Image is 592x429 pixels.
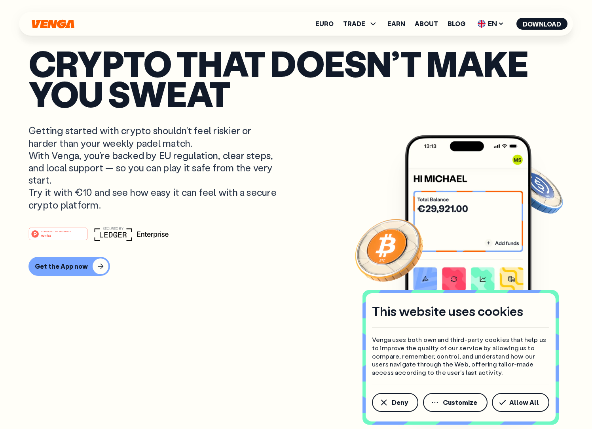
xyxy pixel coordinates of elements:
[41,230,71,233] tspan: #1 PRODUCT OF THE MONTH
[387,21,405,27] a: Earn
[372,303,523,319] h4: This website uses cookies
[475,17,507,30] span: EN
[516,18,567,30] button: Download
[343,21,365,27] span: TRADE
[28,48,564,108] p: Crypto that doesn’t make you sweat
[448,21,465,27] a: Blog
[35,262,88,270] div: Get the App now
[492,393,549,412] button: Allow All
[343,19,378,28] span: TRADE
[372,336,549,377] p: Venga uses both own and third-party cookies that help us to improve the quality of our service by...
[423,393,488,412] button: Customize
[28,124,279,211] p: Getting started with crypto shouldn’t feel riskier or harder than your weekly padel match. With V...
[372,393,418,412] button: Deny
[28,257,564,276] a: Get the App now
[508,161,565,218] img: USDC coin
[415,21,438,27] a: About
[392,399,408,406] span: Deny
[405,135,531,400] img: Venga app main
[28,257,110,276] button: Get the App now
[28,232,88,242] a: #1 PRODUCT OF THE MONTHWeb3
[31,19,75,28] svg: Home
[443,399,477,406] span: Customize
[509,399,539,406] span: Allow All
[478,20,486,28] img: flag-uk
[315,21,334,27] a: Euro
[353,214,425,285] img: Bitcoin
[41,233,51,237] tspan: Web3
